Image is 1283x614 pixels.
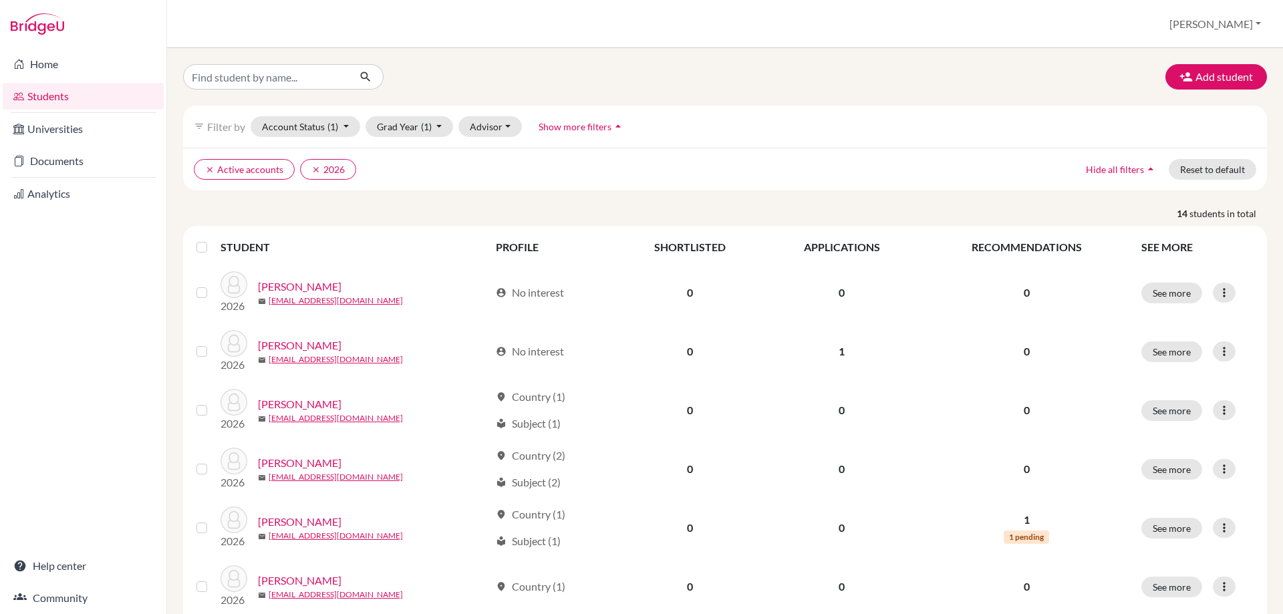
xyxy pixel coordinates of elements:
[221,298,247,314] p: 2026
[539,121,611,132] span: Show more filters
[496,474,561,490] div: Subject (2)
[1141,518,1202,539] button: See more
[1141,459,1202,480] button: See more
[207,120,245,133] span: Filter by
[221,474,247,490] p: 2026
[269,471,403,483] a: [EMAIL_ADDRESS][DOMAIN_NAME]
[1086,164,1144,175] span: Hide all filters
[496,418,507,429] span: local_library
[496,389,565,405] div: Country (1)
[928,512,1125,528] p: 1
[194,159,295,180] button: clearActive accounts
[327,121,338,132] span: (1)
[183,64,349,90] input: Find student by name...
[269,589,403,601] a: [EMAIL_ADDRESS][DOMAIN_NAME]
[764,440,919,498] td: 0
[221,448,247,474] img: Chow, Whitney
[496,285,564,301] div: No interest
[3,553,164,579] a: Help center
[221,533,247,549] p: 2026
[1189,206,1267,220] span: students in total
[496,416,561,432] div: Subject (1)
[616,263,764,322] td: 0
[496,536,507,547] span: local_library
[258,297,266,305] span: mail
[221,592,247,608] p: 2026
[1163,11,1267,37] button: [PERSON_NAME]
[221,506,247,533] img: Dieguez, Alejandra
[496,346,507,357] span: account_circle
[205,165,215,174] i: clear
[258,532,266,541] span: mail
[221,357,247,373] p: 2026
[1169,159,1256,180] button: Reset to default
[366,116,454,137] button: Grad Year(1)
[3,51,164,78] a: Home
[611,120,625,133] i: arrow_drop_up
[258,356,266,364] span: mail
[1141,400,1202,421] button: See more
[496,533,561,549] div: Subject (1)
[221,565,247,592] img: Godoy, Sebastian
[11,13,64,35] img: Bridge-U
[928,343,1125,359] p: 0
[920,231,1133,263] th: RECOMMENDATIONS
[3,116,164,142] a: Universities
[258,455,341,471] a: [PERSON_NAME]
[269,295,403,307] a: [EMAIL_ADDRESS][DOMAIN_NAME]
[3,180,164,207] a: Analytics
[527,116,636,137] button: Show more filtersarrow_drop_up
[764,381,919,440] td: 0
[421,121,432,132] span: (1)
[221,271,247,298] img: Binasco, Barbara
[488,231,616,263] th: PROFILE
[764,263,919,322] td: 0
[269,353,403,365] a: [EMAIL_ADDRESS][DOMAIN_NAME]
[311,165,321,174] i: clear
[928,461,1125,477] p: 0
[496,448,565,464] div: Country (2)
[1141,577,1202,597] button: See more
[300,159,356,180] button: clear2026
[616,322,764,381] td: 0
[496,579,565,595] div: Country (1)
[1141,283,1202,303] button: See more
[3,148,164,174] a: Documents
[496,287,507,298] span: account_circle
[1165,64,1267,90] button: Add student
[221,231,488,263] th: STUDENT
[1144,162,1157,176] i: arrow_drop_up
[269,530,403,542] a: [EMAIL_ADDRESS][DOMAIN_NAME]
[928,402,1125,418] p: 0
[928,285,1125,301] p: 0
[764,498,919,557] td: 0
[251,116,360,137] button: Account Status(1)
[269,412,403,424] a: [EMAIL_ADDRESS][DOMAIN_NAME]
[458,116,522,137] button: Advisor
[928,579,1125,595] p: 0
[258,573,341,589] a: [PERSON_NAME]
[1075,159,1169,180] button: Hide all filtersarrow_drop_up
[764,322,919,381] td: 1
[258,474,266,482] span: mail
[496,509,507,520] span: location_on
[258,279,341,295] a: [PERSON_NAME]
[3,585,164,611] a: Community
[258,591,266,599] span: mail
[1141,341,1202,362] button: See more
[496,506,565,522] div: Country (1)
[1177,206,1189,220] strong: 14
[258,337,341,353] a: [PERSON_NAME]
[194,121,204,132] i: filter_list
[221,389,247,416] img: Cepeda, Juan
[496,477,507,488] span: local_library
[3,83,164,110] a: Students
[496,343,564,359] div: No interest
[258,415,266,423] span: mail
[496,392,507,402] span: location_on
[616,381,764,440] td: 0
[258,514,341,530] a: [PERSON_NAME]
[616,440,764,498] td: 0
[764,231,919,263] th: APPLICATIONS
[616,498,764,557] td: 0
